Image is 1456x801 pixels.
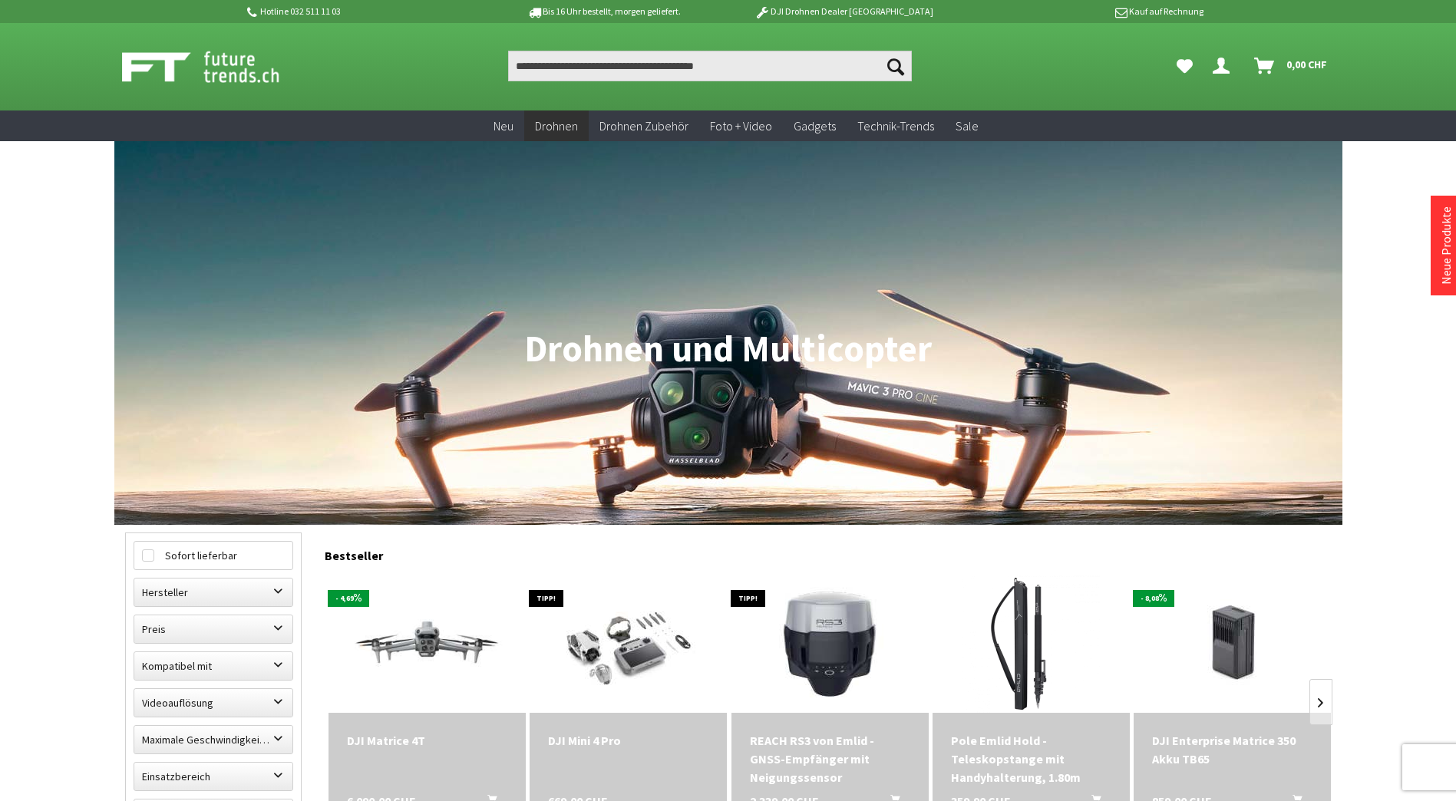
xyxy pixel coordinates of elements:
[699,110,783,142] a: Foto + Video
[1152,731,1312,768] a: DJI Enterprise Matrice 350 Akku TB65 859,00 CHF In den Warenkorb
[125,330,1332,368] h1: Drohnen und Multicopter
[548,731,708,750] div: DJI Mini 4 Pro
[548,731,708,750] a: DJI Mini 4 Pro 669,00 CHF
[951,731,1111,786] div: Pole Emlid Hold - Teleskopstange mit Handyhalterung, 1.80m
[1438,206,1454,285] a: Neue Produkte
[483,110,524,142] a: Neu
[589,110,699,142] a: Drohnen Zubehör
[945,110,989,142] a: Sale
[542,575,715,713] img: DJI Mini 4 Pro
[794,118,836,133] span: Gadgets
[1152,731,1312,768] div: DJI Enterprise Matrice 350 Akku TB65
[325,532,1332,571] div: Bestseller
[134,578,292,606] label: Hersteller
[134,763,292,790] label: Einsatzbereich
[1286,52,1327,77] span: 0,00 CHF
[880,51,912,81] button: Suchen
[847,110,945,142] a: Technik-Trends
[134,615,292,643] label: Preis
[508,51,912,81] input: Produkt, Marke, Kategorie, EAN, Artikelnummer…
[750,731,910,786] a: REACH RS3 von Emlid - GNSS-Empfänger mit Neigungssensor 2.339,00 CHF In den Warenkorb
[134,542,292,569] label: Sofort lieferbar
[599,118,688,133] span: Drohnen Zubehör
[783,110,847,142] a: Gadgets
[535,118,578,133] span: Drohnen
[484,2,724,21] p: Bis 16 Uhr bestellt, morgen geliefert.
[761,575,899,713] img: REACH RS3 von Emlid - GNSS-Empfänger mit Neigungssensor
[964,2,1203,21] p: Kauf auf Rechnung
[122,48,313,86] img: Shop Futuretrends - zur Startseite wechseln
[962,575,1100,713] img: Pole Emlid Hold - Teleskopstange mit Handyhalterung, 1.80m
[347,731,507,750] a: DJI Matrice 4T 6.090,00 CHF In den Warenkorb
[134,726,292,753] label: Maximale Geschwindigkeit in km/h
[329,588,526,699] img: DJI Matrice 4T
[750,731,910,786] div: REACH RS3 von Emlid - GNSS-Empfänger mit Neigungssensor
[524,110,589,142] a: Drohnen
[347,731,507,750] div: DJI Matrice 4T
[1248,51,1335,81] a: Warenkorb
[494,118,513,133] span: Neu
[134,652,292,680] label: Kompatibel mit
[245,2,484,21] p: Hotline 032 511 11 03
[710,118,772,133] span: Foto + Video
[1207,51,1242,81] a: Dein Konto
[134,689,292,717] label: Videoauflösung
[724,2,963,21] p: DJI Drohnen Dealer [GEOGRAPHIC_DATA]
[956,118,979,133] span: Sale
[951,731,1111,786] a: Pole Emlid Hold - Teleskopstange mit Handyhalterung, 1.80m 359,90 CHF In den Warenkorb
[1146,575,1319,713] img: DJI Enterprise Matrice 350 Akku TB65
[1169,51,1200,81] a: Meine Favoriten
[857,118,934,133] span: Technik-Trends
